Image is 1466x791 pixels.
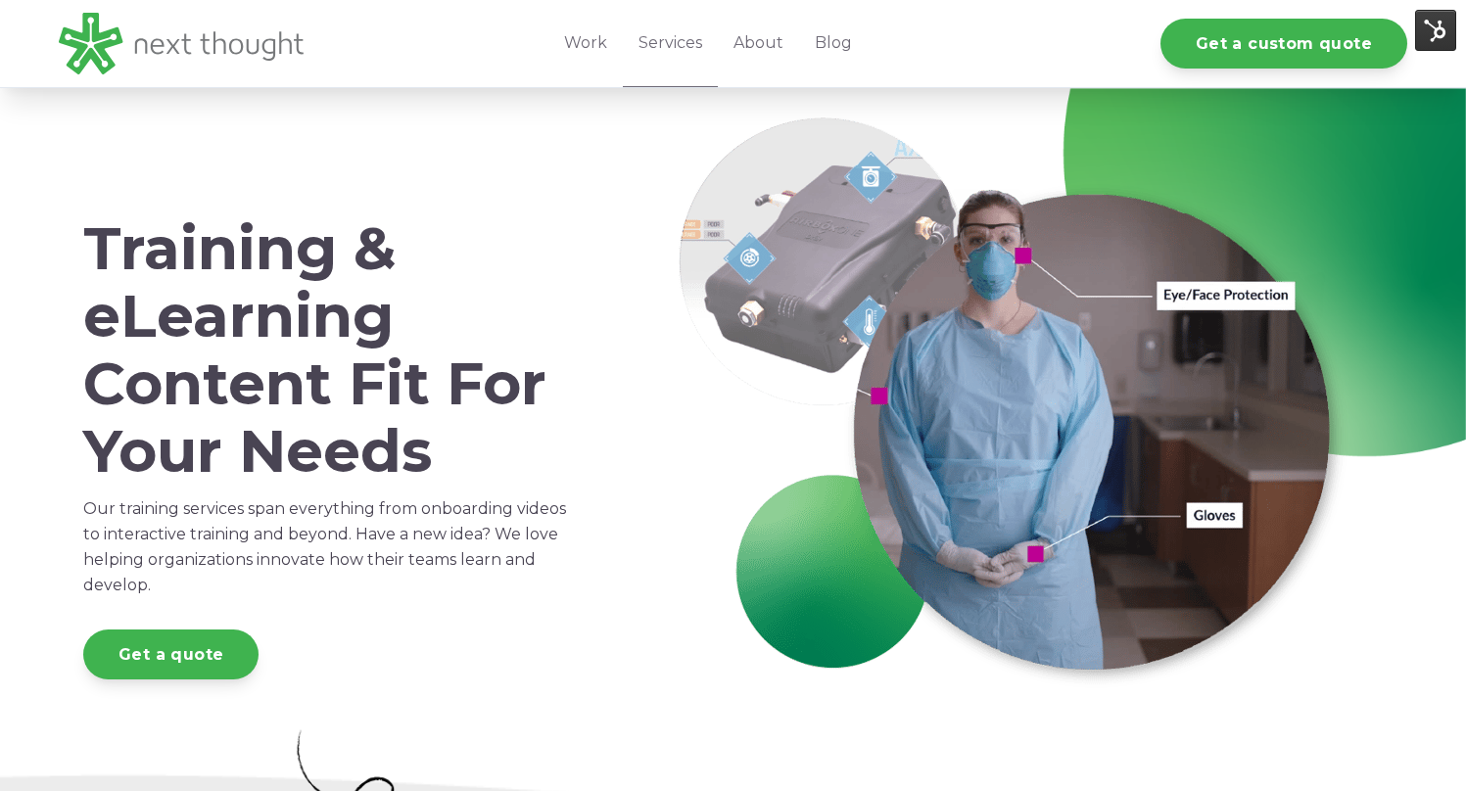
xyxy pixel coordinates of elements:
[83,629,259,679] a: Get a quote
[1415,10,1456,51] img: HubSpot Tools Menu Toggle
[83,499,566,594] span: Our training services span everything from onboarding videos to interactive training and beyond. ...
[59,13,304,74] img: LG - NextThought Logo
[679,117,1364,699] img: Services
[1160,19,1407,69] a: Get a custom quote
[83,212,546,487] span: Training & eLearning Content Fit For Your Needs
